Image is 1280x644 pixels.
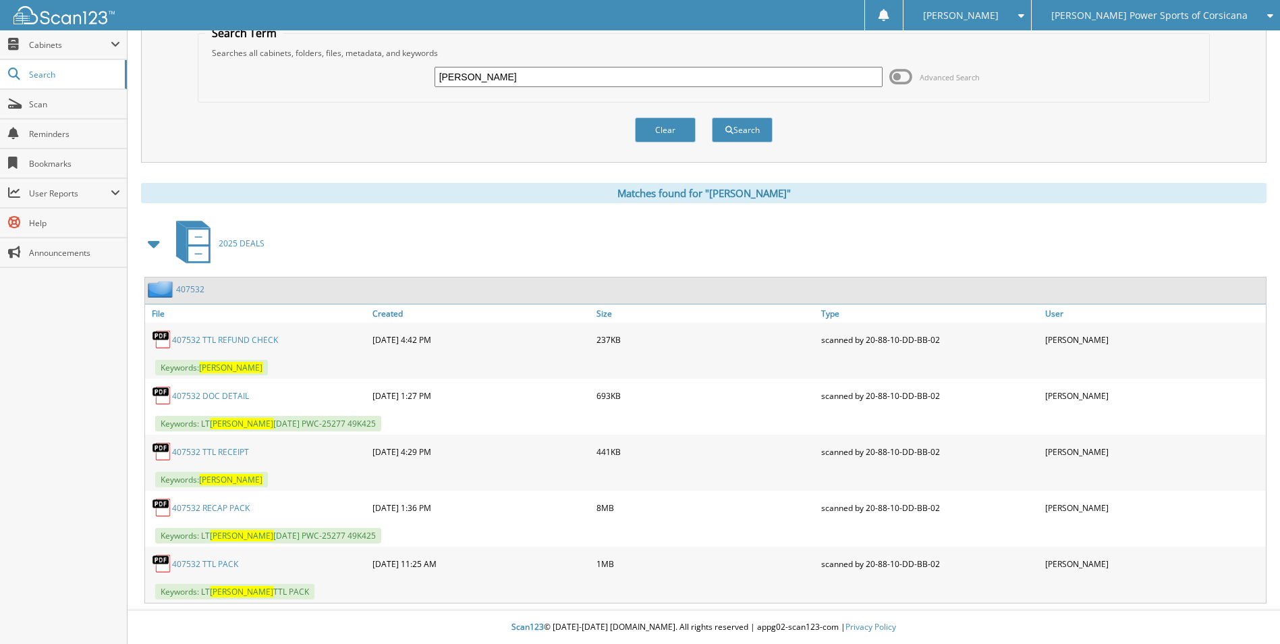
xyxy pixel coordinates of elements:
span: Bookmarks [29,158,120,169]
img: PDF.png [152,498,172,518]
a: 407532 RECAP PACK [172,502,250,514]
span: User Reports [29,188,111,199]
span: Help [29,217,120,229]
span: [PERSON_NAME] [923,11,999,20]
a: 407532 TTL PACK [172,558,238,570]
span: Keywords: LT TTL PACK [155,584,314,599]
div: scanned by 20-88-10-DD-BB-02 [818,438,1042,465]
span: [PERSON_NAME] [199,474,262,485]
span: Search [29,69,118,80]
img: PDF.png [152,385,172,406]
div: 693KB [593,382,817,409]
button: Search [712,117,773,142]
div: [PERSON_NAME] [1042,438,1266,465]
img: PDF.png [152,554,172,574]
a: 2025 DEALS [168,217,265,270]
div: [PERSON_NAME] [1042,382,1266,409]
a: Privacy Policy [845,621,896,633]
a: 407532 TTL RECEIPT [172,446,249,458]
div: scanned by 20-88-10-DD-BB-02 [818,326,1042,353]
span: Cabinets [29,39,111,51]
div: [DATE] 4:42 PM [369,326,593,353]
img: folder2.png [148,281,176,298]
div: scanned by 20-88-10-DD-BB-02 [818,382,1042,409]
span: 2025 DEALS [219,238,265,249]
span: [PERSON_NAME] [210,530,273,541]
span: [PERSON_NAME] [199,362,262,373]
span: Keywords: LT [DATE] PWC-25277 49K425 [155,416,381,431]
a: Size [593,304,817,323]
div: © [DATE]-[DATE] [DOMAIN_NAME]. All rights reserved | appg02-scan123-com | [128,611,1280,644]
span: [PERSON_NAME] [210,586,273,597]
span: Scan123 [511,621,544,633]
div: [PERSON_NAME] [1042,494,1266,521]
div: scanned by 20-88-10-DD-BB-02 [818,494,1042,521]
div: [DATE] 1:36 PM [369,494,593,521]
div: [DATE] 4:29 PM [369,438,593,465]
div: Matches found for "[PERSON_NAME]" [141,183,1267,203]
div: scanned by 20-88-10-DD-BB-02 [818,550,1042,577]
a: 407532 DOC DETAIL [172,390,249,402]
span: Keywords: LT [DATE] PWC-25277 49K425 [155,528,381,543]
a: File [145,304,369,323]
span: Advanced Search [920,72,980,82]
img: scan123-logo-white.svg [13,6,115,24]
div: [DATE] 11:25 AM [369,550,593,577]
span: Scan [29,99,120,110]
span: Keywords: [155,360,268,375]
a: Created [369,304,593,323]
div: 237KB [593,326,817,353]
span: [PERSON_NAME] [210,418,273,429]
div: 8MB [593,494,817,521]
div: [PERSON_NAME] [1042,326,1266,353]
span: Reminders [29,128,120,140]
img: PDF.png [152,329,172,350]
a: 407532 [176,284,204,295]
div: [DATE] 1:27 PM [369,382,593,409]
span: Keywords: [155,472,268,487]
span: Announcements [29,247,120,259]
div: [PERSON_NAME] [1042,550,1266,577]
div: Searches all cabinets, folders, files, metadata, and keywords [205,47,1202,59]
a: User [1042,304,1266,323]
span: [PERSON_NAME] Power Sports of Corsicana [1051,11,1248,20]
legend: Search Term [205,26,283,41]
button: Clear [635,117,696,142]
a: Type [818,304,1042,323]
div: 441KB [593,438,817,465]
img: PDF.png [152,441,172,462]
a: 407532 TTL REFUND CHECK [172,334,278,346]
div: 1MB [593,550,817,577]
